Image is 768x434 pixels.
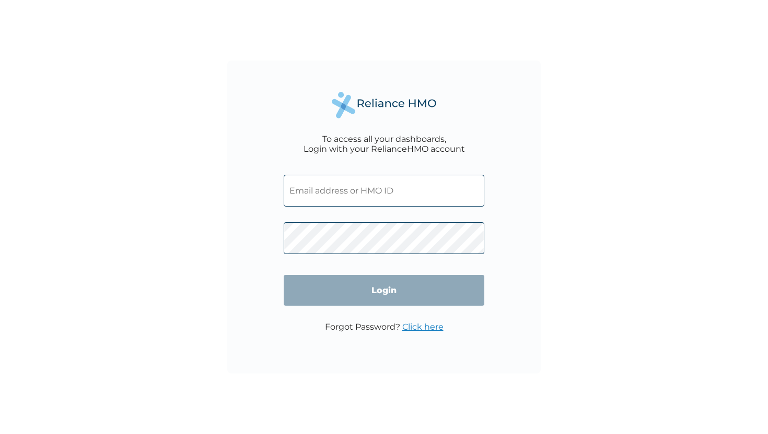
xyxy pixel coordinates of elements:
[304,134,465,154] div: To access all your dashboards, Login with your RelianceHMO account
[402,322,444,332] a: Click here
[284,175,484,207] input: Email address or HMO ID
[332,92,436,118] img: Reliance Health's Logo
[325,322,444,332] p: Forgot Password?
[284,275,484,306] input: Login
